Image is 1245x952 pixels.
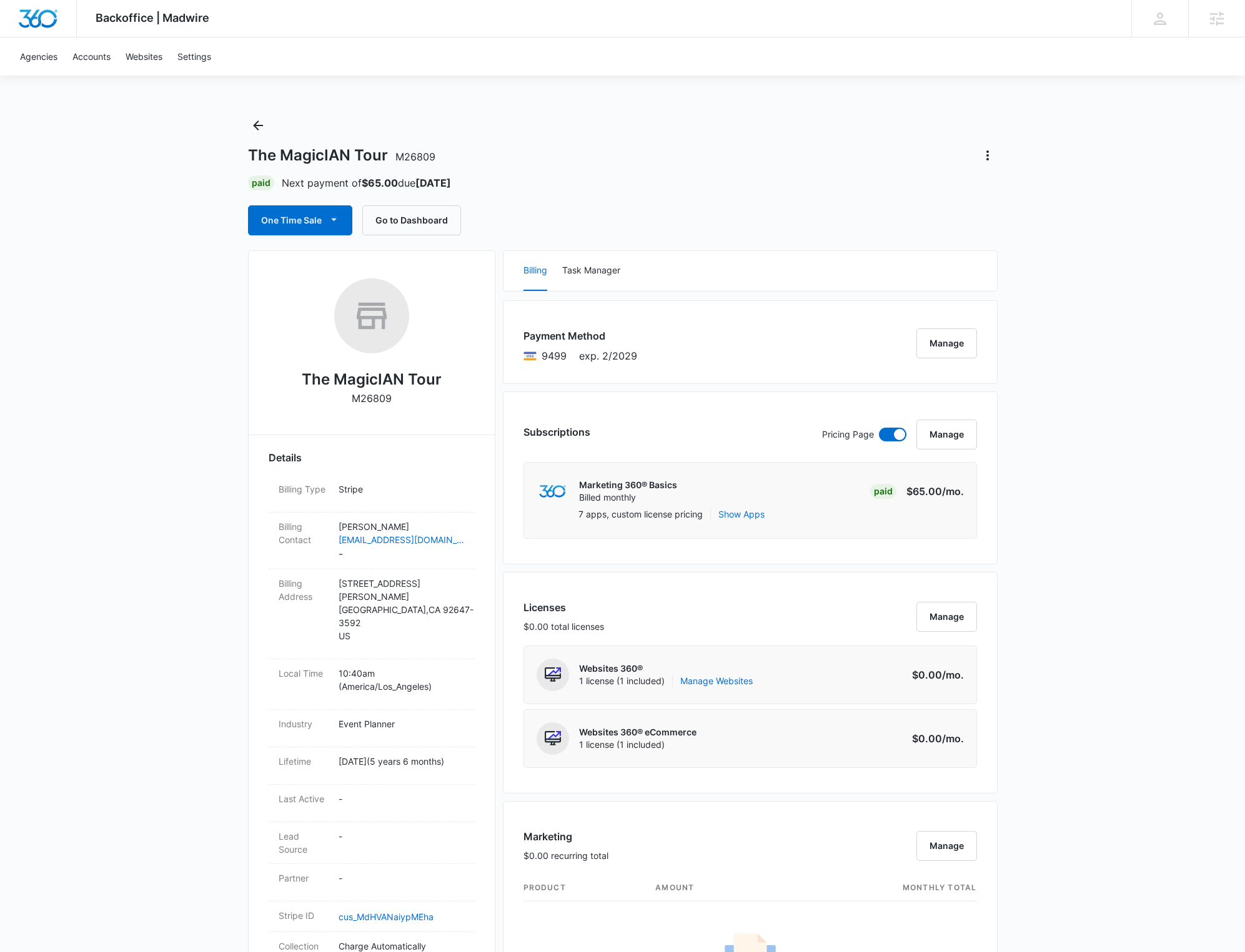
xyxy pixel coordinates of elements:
[269,901,475,932] div: Stripe IDcus_MdHVANaiypMEha
[523,424,590,439] h3: Subscriptions
[269,785,475,822] div: Last Active-
[916,328,977,358] button: Manage
[523,600,604,615] h3: Licenses
[269,513,475,569] div: Billing Contact[PERSON_NAME][EMAIL_ADDRESS][DOMAIN_NAME]-
[942,485,964,498] span: /mo.
[269,450,302,465] span: Details
[362,177,398,189] strong: $65.00
[579,348,637,363] span: exp. 2/2029
[279,520,329,546] dt: Billing Contact
[415,177,451,189] strong: [DATE]
[279,909,329,922] dt: Stripe ID
[269,569,475,659] div: Billing Address[STREET_ADDRESS][PERSON_NAME][GEOGRAPHIC_DATA],CA 92647-3592US
[395,150,435,163] span: M26809
[905,667,964,682] p: $0.00
[905,731,964,746] p: $0.00
[523,328,637,343] h3: Payment Method
[916,602,977,632] button: Manage
[718,508,765,521] button: Show Apps
[248,205,352,235] button: One Time Sale
[339,911,434,922] a: cus_MdHVANaiypMEha
[65,37,118,76] a: Accounts
[523,849,608,862] p: $0.00 recurring total
[362,205,461,235] button: Go to Dashboard
[942,732,964,745] span: /mo.
[269,659,475,710] div: Local Time10:40am (America/Los_Angeles)
[279,755,329,768] dt: Lifetime
[578,508,703,521] p: 7 apps, custom license pricing
[339,717,465,730] p: Event Planner
[269,475,475,513] div: Billing TypeStripe
[248,146,435,165] h1: The MagicIAN Tour
[523,620,604,633] p: $0.00 total licenses
[269,864,475,901] div: Partner-
[523,829,608,844] h3: Marketing
[118,37,170,76] a: Websites
[352,391,392,406] p: M26809
[302,368,442,391] h2: The MagicIAN Tour
[339,871,465,885] p: -
[248,175,274,190] div: Paid
[269,747,475,785] div: Lifetime[DATE](5 years 6 months)
[170,37,219,76] a: Settings
[579,479,677,491] p: Marketing 360® Basics
[339,792,465,805] p: -
[579,675,753,687] span: 1 license (1 included)
[279,717,329,730] dt: Industry
[248,115,268,135] button: Back
[339,667,465,693] p: 10:40am ( America/Los_Angeles )
[96,11,209,24] span: Backoffice | Madwire
[579,662,753,675] p: Websites 360®
[269,822,475,864] div: Lead Source-
[523,875,646,901] th: product
[339,520,465,533] p: [PERSON_NAME]
[339,483,465,496] p: Stripe
[339,830,465,843] p: -
[942,669,964,681] span: /mo.
[523,251,547,291] button: Billing
[279,792,329,805] dt: Last Active
[539,485,566,498] img: marketing360Logo
[579,739,697,751] span: 1 license (1 included)
[579,726,697,739] p: Websites 360® eCommerce
[279,667,329,680] dt: Local Time
[905,484,964,499] p: $65.00
[279,577,329,603] dt: Billing Address
[339,520,465,561] dd: -
[269,710,475,747] div: IndustryEvent Planner
[12,37,65,76] a: Agencies
[916,420,977,449] button: Manage
[870,484,896,499] div: Paid
[781,875,976,901] th: monthly total
[562,251,620,291] button: Task Manager
[579,491,677,504] p: Billed monthly
[645,875,781,901] th: amount
[339,533,465,546] a: [EMAIL_ADDRESS][DOMAIN_NAME]
[916,831,977,861] button: Manage
[339,755,465,768] p: [DATE] ( 5 years 6 months )
[680,675,753,687] a: Manage Websites
[542,348,567,363] span: Visa ending with
[978,145,998,165] button: Actions
[279,830,329,856] dt: Lead Source
[282,175,451,190] p: Next payment of due
[279,871,329,885] dt: Partner
[279,483,329,496] dt: Billing Type
[822,428,874,441] p: Pricing Page
[339,577,465,642] p: [STREET_ADDRESS][PERSON_NAME] [GEOGRAPHIC_DATA] , CA 92647-3592 US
